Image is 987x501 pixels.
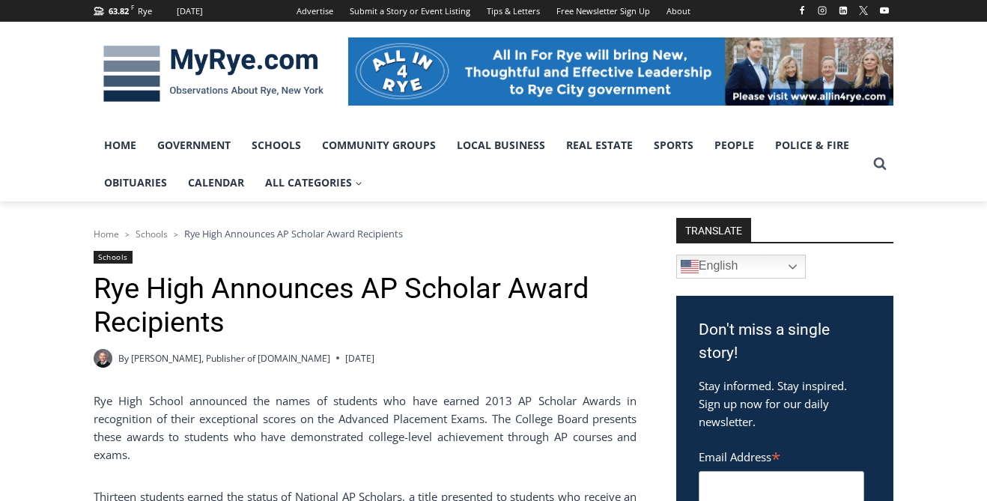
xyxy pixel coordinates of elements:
a: Local Business [446,127,556,164]
a: Linkedin [834,1,852,19]
a: English [676,255,806,279]
a: X [854,1,872,19]
a: Schools [241,127,312,164]
span: > [125,229,130,240]
a: Sports [643,127,704,164]
a: YouTube [875,1,893,19]
img: en [681,258,699,276]
span: 63.82 [109,5,129,16]
a: Schools [136,228,168,240]
a: All Categories [255,164,373,201]
a: Police & Fire [765,127,860,164]
a: Real Estate [556,127,643,164]
a: [PERSON_NAME], Publisher of [DOMAIN_NAME] [131,352,330,365]
a: Home [94,228,119,240]
h1: Rye High Announces AP Scholar Award Recipients [94,272,637,340]
div: Rye [138,4,152,18]
nav: Primary Navigation [94,127,866,202]
h3: Don't miss a single story! [699,318,871,365]
label: Email Address [699,442,864,469]
span: F [131,3,134,11]
strong: TRANSLATE [676,218,751,242]
a: Calendar [177,164,255,201]
img: MyRye.com [94,35,333,113]
a: Government [147,127,241,164]
span: By [118,351,129,365]
a: Home [94,127,147,164]
a: Obituaries [94,164,177,201]
button: View Search Form [866,151,893,177]
a: Schools [94,251,133,264]
p: Stay informed. Stay inspired. Sign up now for our daily newsletter. [699,377,871,431]
span: All Categories [265,174,362,191]
nav: Breadcrumbs [94,226,637,241]
img: All in for Rye [348,37,893,105]
a: Author image [94,349,112,368]
a: People [704,127,765,164]
a: Instagram [813,1,831,19]
a: Community Groups [312,127,446,164]
div: [DATE] [177,4,203,18]
span: Rye High Announces AP Scholar Award Recipients [184,227,403,240]
span: > [174,229,178,240]
a: Facebook [793,1,811,19]
time: [DATE] [345,351,374,365]
p: Rye High School announced the names of students who have earned 2013 AP Scholar Awards in recogni... [94,392,637,464]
